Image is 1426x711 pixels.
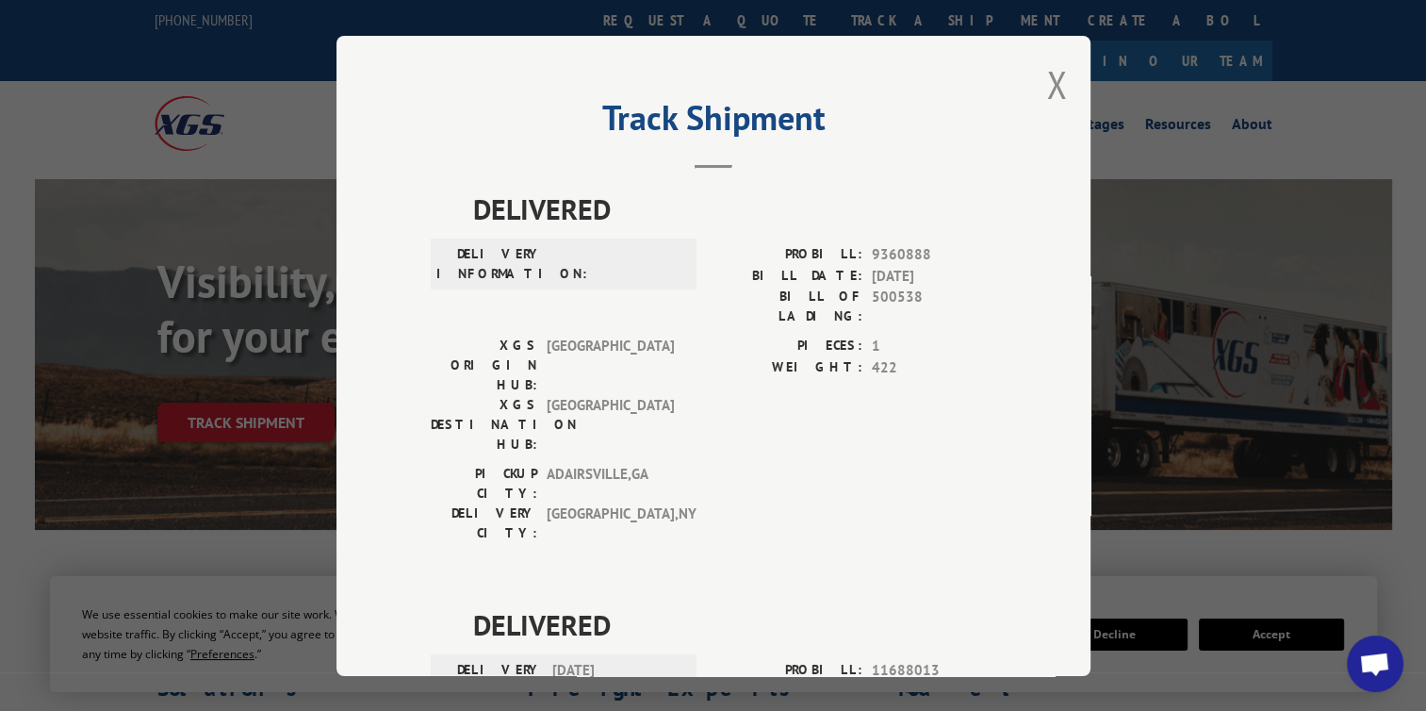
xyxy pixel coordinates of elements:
[713,660,862,682] label: PROBILL:
[547,504,674,543] span: [GEOGRAPHIC_DATA] , NY
[473,188,996,230] span: DELIVERED
[547,464,674,504] span: ADAIRSVILLE , GA
[872,244,996,266] span: 9360888
[1347,636,1403,692] div: Open chat
[872,660,996,682] span: 11688013
[713,336,862,357] label: PIECES:
[872,336,996,357] span: 1
[431,504,537,543] label: DELIVERY CITY:
[431,395,537,455] label: XGS DESTINATION HUB:
[547,336,674,395] span: [GEOGRAPHIC_DATA]
[713,244,862,266] label: PROBILL:
[473,604,996,646] span: DELIVERED
[1046,59,1067,109] button: Close modal
[547,395,674,455] span: [GEOGRAPHIC_DATA]
[436,244,543,284] label: DELIVERY INFORMATION:
[872,265,996,287] span: [DATE]
[431,105,996,141] h2: Track Shipment
[872,287,996,326] span: 500538
[431,464,537,504] label: PICKUP CITY:
[713,265,862,287] label: BILL DATE:
[872,356,996,378] span: 422
[431,336,537,395] label: XGS ORIGIN HUB:
[713,287,862,326] label: BILL OF LADING:
[713,356,862,378] label: WEIGHT:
